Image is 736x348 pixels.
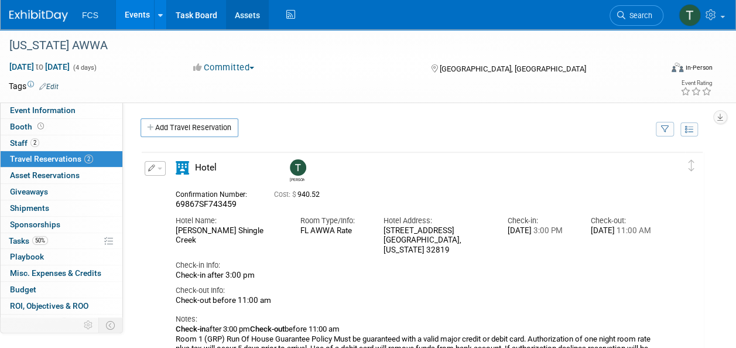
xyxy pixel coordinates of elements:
[1,249,122,265] a: Playbook
[176,296,656,306] div: Check-out before 11:00 am
[274,190,324,199] span: 940.52
[383,216,490,226] div: Hotel Address:
[290,159,306,176] img: Tommy Raye
[5,35,652,56] div: [US_STATE] AWWA
[99,318,123,333] td: Toggle Event Tabs
[82,11,98,20] span: FCS
[141,118,238,137] a: Add Travel Reservation
[508,226,573,236] div: [DATE]
[1,184,122,200] a: Giveaways
[672,63,683,72] img: Format-Inperson.png
[10,122,46,131] span: Booth
[78,318,99,333] td: Personalize Event Tab Strip
[1,233,122,249] a: Tasks50%
[176,260,656,271] div: Check-in Info:
[1,315,122,330] a: Attachments3
[1,200,122,216] a: Shipments
[1,135,122,151] a: Staff2
[679,4,701,26] img: Tommy Raye
[35,122,46,131] span: Booth not reserved yet
[610,61,713,79] div: Event Format
[10,318,69,327] span: Attachments
[610,5,663,26] a: Search
[274,190,297,199] span: Cost: $
[532,226,563,235] span: 3:00 PM
[1,119,122,135] a: Booth
[508,216,573,226] div: Check-in:
[10,170,80,180] span: Asset Reservations
[1,217,122,233] a: Sponsorships
[10,252,44,261] span: Playbook
[10,187,48,196] span: Giveaways
[1,151,122,167] a: Travel Reservations2
[195,162,217,173] span: Hotel
[72,64,97,71] span: (4 days)
[680,80,712,86] div: Event Rating
[30,138,39,147] span: 2
[84,155,93,163] span: 2
[1,265,122,281] a: Misc. Expenses & Credits
[39,83,59,91] a: Edit
[625,11,652,20] span: Search
[9,10,68,22] img: ExhibitDay
[10,285,36,294] span: Budget
[1,298,122,314] a: ROI, Objectives & ROO
[250,325,285,333] b: Check-out
[591,216,656,226] div: Check-out:
[10,268,101,278] span: Misc. Expenses & Credits
[290,176,304,182] div: Tommy Raye
[10,220,60,229] span: Sponsorships
[300,226,366,236] div: FL AWWA Rate
[176,285,656,296] div: Check-out Info:
[9,62,70,72] span: [DATE] [DATE]
[615,226,651,235] span: 11:00 AM
[287,159,307,182] div: Tommy Raye
[9,80,59,92] td: Tags
[1,282,122,298] a: Budget
[440,64,586,73] span: [GEOGRAPHIC_DATA], [GEOGRAPHIC_DATA]
[383,226,490,255] div: [STREET_ADDRESS] [GEOGRAPHIC_DATA], [US_STATE] 32819
[10,203,49,213] span: Shipments
[10,301,88,311] span: ROI, Objectives & ROO
[60,318,69,326] span: 3
[176,314,656,325] div: Notes:
[300,216,366,226] div: Room Type/Info:
[9,236,48,245] span: Tasks
[176,216,283,226] div: Hotel Name:
[176,325,206,333] b: Check-in
[1,168,122,183] a: Asset Reservations
[10,154,93,163] span: Travel Reservations
[10,105,76,115] span: Event Information
[1,103,122,118] a: Event Information
[689,160,694,172] i: Click and drag to move item
[32,236,48,245] span: 50%
[176,161,189,175] i: Hotel
[176,199,237,209] span: 69867SF743459
[685,63,713,72] div: In-Person
[591,226,656,236] div: [DATE]
[34,62,45,71] span: to
[176,226,283,246] div: [PERSON_NAME] Shingle Creek
[176,187,256,199] div: Confirmation Number:
[10,138,39,148] span: Staff
[661,126,669,134] i: Filter by Traveler
[176,271,656,281] div: Check-in after 3:00 pm
[189,62,259,74] button: Committed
